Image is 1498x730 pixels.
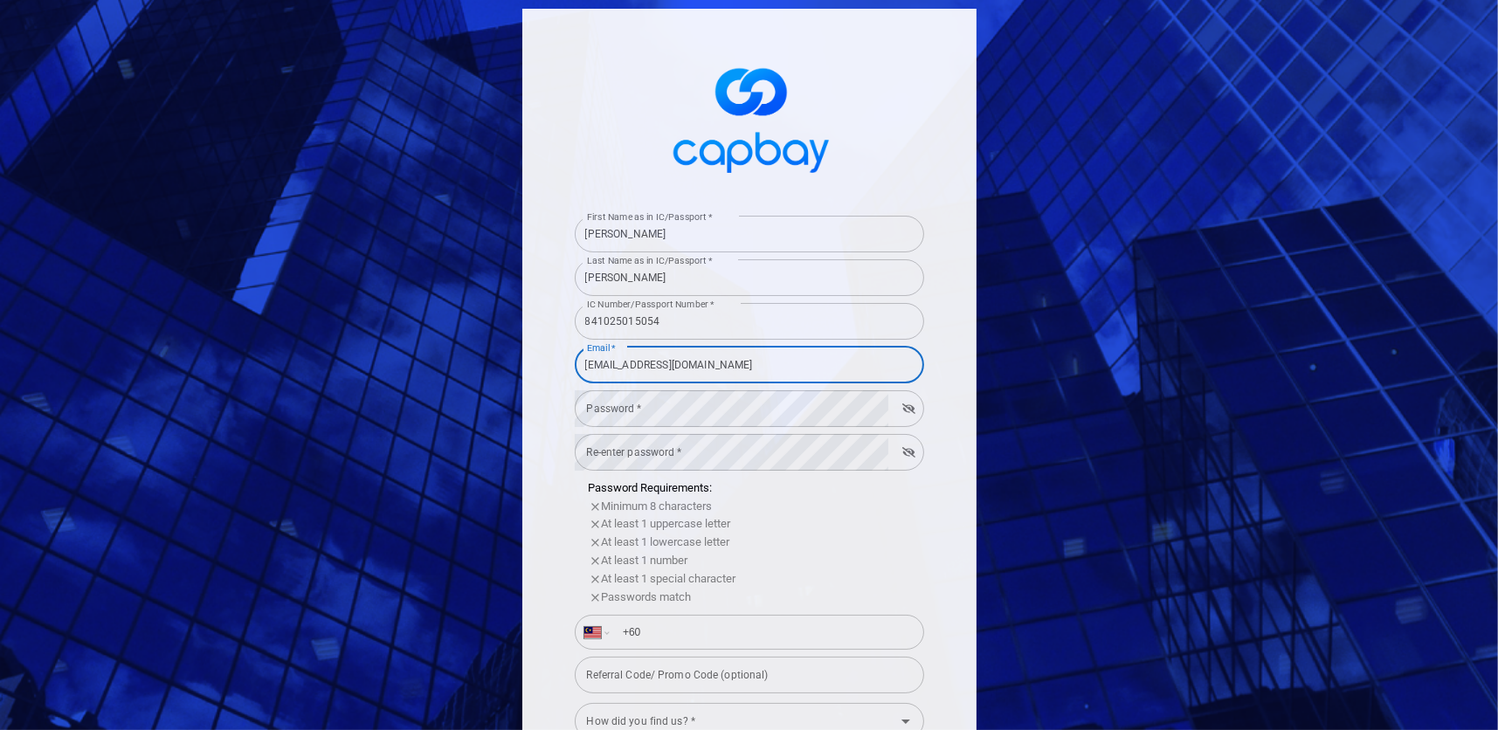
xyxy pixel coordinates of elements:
[602,554,688,567] span: At least 1 number
[589,481,713,494] span: Password Requirements:
[612,618,915,646] input: Enter phone number *
[587,254,713,267] label: Last Name as in IC/Passport *
[602,499,713,513] span: Minimum 8 characters
[602,535,730,548] span: At least 1 lowercase letter
[587,210,713,224] label: First Name as in IC/Passport *
[602,572,736,585] span: At least 1 special character
[662,52,837,182] img: logo
[602,517,731,530] span: At least 1 uppercase letter
[587,298,714,311] label: IC Number/Passport Number *
[602,590,692,603] span: Passwords match
[587,341,616,355] label: Email *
